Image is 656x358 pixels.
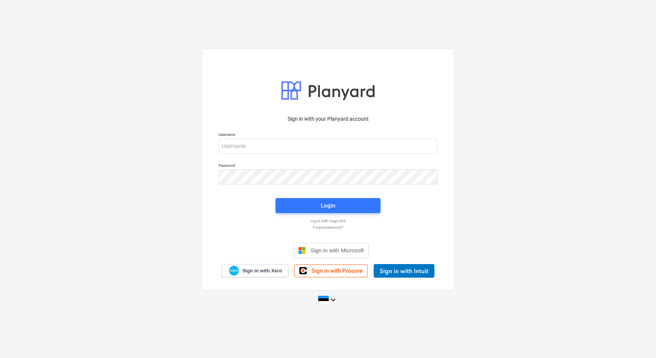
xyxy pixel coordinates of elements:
img: Microsoft logo [298,247,306,254]
a: Forgot password? [215,225,441,230]
img: Xero logo [229,266,239,276]
span: Sign in with Microsoft [310,247,364,254]
a: Sign in with Xero [222,264,289,277]
a: Log in with magic link [215,218,441,223]
button: Login [276,198,380,213]
p: Username [219,132,437,138]
span: Sign in with Procore [311,267,363,274]
i: keyboard_arrow_down [329,295,338,304]
p: Password [219,163,437,169]
p: Sign in with your Planyard account [219,115,437,123]
div: Login [321,201,335,210]
span: Sign in with Xero [242,267,282,274]
input: Username [219,139,437,154]
a: Sign in with Procore [294,264,368,277]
